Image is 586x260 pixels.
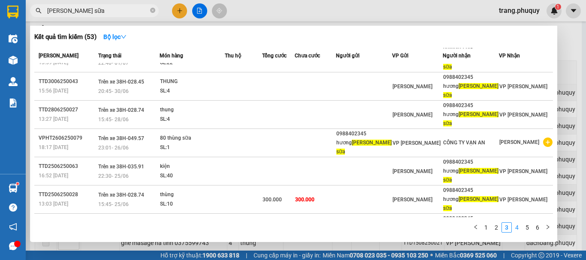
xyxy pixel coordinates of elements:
[481,222,491,233] li: 1
[160,134,224,143] div: 80 thùng sữa
[34,33,97,42] h3: Kết quả tìm kiếm ( 53 )
[98,201,129,207] span: 15:45 - 25/06
[443,196,498,211] span: [PERSON_NAME] sữa
[98,173,129,179] span: 22:30 - 25/06
[443,111,498,126] span: [PERSON_NAME] sữa
[98,79,144,85] span: Trên xe 38H-028.45
[9,184,18,193] img: warehouse-icon
[263,197,282,203] span: 300.000
[499,112,547,118] span: VP [PERSON_NAME]
[443,101,498,110] div: 0988402345
[532,222,543,233] li: 6
[443,195,498,213] div: hương
[9,99,18,108] img: solution-icon
[98,192,144,198] span: Trên xe 38H-028.74
[103,33,127,40] strong: Bộ lọc
[39,144,68,150] span: 18:17 [DATE]
[16,182,19,185] sup: 1
[39,173,68,179] span: 16:52 [DATE]
[502,223,511,232] a: 3
[393,140,441,146] span: VP [PERSON_NAME]
[471,222,481,233] button: left
[499,168,547,174] span: VP [PERSON_NAME]
[39,77,96,86] div: TTD3006250043
[491,222,501,233] li: 2
[98,53,121,59] span: Trạng thái
[512,222,522,233] li: 4
[501,222,512,233] li: 3
[98,107,144,113] span: Trên xe 38H-028.74
[47,6,148,15] input: Tìm tên, số ĐT hoặc mã đơn
[499,84,547,90] span: VP [PERSON_NAME]
[9,203,17,212] span: question-circle
[443,168,498,183] span: [PERSON_NAME] sữa
[39,105,96,114] div: TTD2806250027
[9,242,17,250] span: message
[9,34,18,43] img: warehouse-icon
[98,60,129,66] span: 22:40 - 01/07
[443,138,498,147] div: CÔNG TY VẠN AN
[98,88,129,94] span: 20:45 - 30/06
[39,88,68,94] span: 15:56 [DATE]
[160,171,224,181] div: SL: 40
[98,145,129,151] span: 23:01 - 26/06
[7,6,18,18] img: logo-vxr
[160,77,224,87] div: THUNG
[523,223,532,232] a: 5
[443,110,498,128] div: hương
[39,116,68,122] span: 13:27 [DATE]
[336,140,392,155] span: [PERSON_NAME] sữa
[543,222,553,233] button: right
[97,30,133,44] button: Bộ lọcdown
[443,158,498,167] div: 0988402345
[150,7,155,15] span: close-circle
[492,223,501,232] a: 2
[393,197,432,203] span: [PERSON_NAME]
[160,87,224,96] div: SL: 4
[443,73,498,82] div: 0988402345
[392,53,408,59] span: VP Gửi
[443,83,498,98] span: [PERSON_NAME] sữa
[160,162,224,171] div: kiện
[160,143,224,152] div: SL: 1
[39,53,79,59] span: [PERSON_NAME]
[160,190,224,200] div: thùng
[545,224,550,230] span: right
[160,105,224,115] div: thung
[499,139,539,145] span: [PERSON_NAME]
[160,115,224,124] div: SL: 4
[295,53,320,59] span: Chưa cước
[443,186,498,195] div: 0988402345
[393,112,432,118] span: [PERSON_NAME]
[39,201,68,207] span: 13:03 [DATE]
[39,162,96,171] div: TTD2506250063
[393,168,432,174] span: [PERSON_NAME]
[512,223,522,232] a: 4
[336,53,359,59] span: Người gửi
[160,200,224,209] div: SL: 10
[543,222,553,233] li: Next Page
[39,190,96,199] div: TTD2506250028
[443,214,498,223] div: 0988402345
[543,137,553,147] span: plus-circle
[295,197,314,203] span: 300.000
[443,82,498,100] div: hương
[499,197,547,203] span: VP [PERSON_NAME]
[98,135,144,141] span: Trên xe 38H-049.57
[9,223,17,231] span: notification
[393,84,432,90] span: [PERSON_NAME]
[481,223,491,232] a: 1
[98,117,129,123] span: 15:45 - 28/06
[471,222,481,233] li: Previous Page
[9,56,18,65] img: warehouse-icon
[36,8,42,14] span: search
[262,53,287,59] span: Tổng cước
[533,223,542,232] a: 6
[39,134,96,143] div: VPHT2606250079
[98,164,144,170] span: Trên xe 38H-035.91
[336,138,392,156] div: hương
[443,167,498,185] div: hương
[9,77,18,86] img: warehouse-icon
[499,53,520,59] span: VP Nhận
[121,34,127,40] span: down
